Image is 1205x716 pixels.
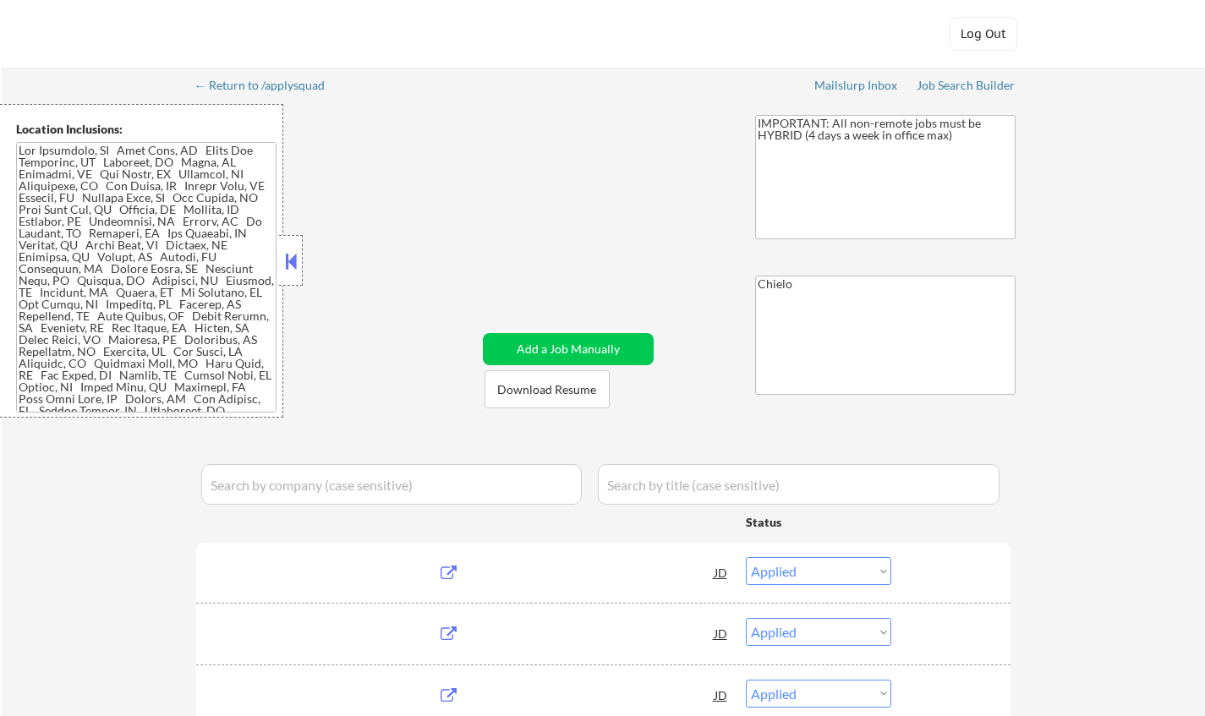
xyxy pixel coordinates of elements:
a: Mailslurp Inbox [814,79,899,96]
input: Search by company (case sensitive) [201,464,582,505]
a: Job Search Builder [917,79,1016,96]
div: Mailslurp Inbox [814,79,899,91]
a: ← Return to /applysquad [194,79,341,96]
button: Download Resume [485,370,610,408]
div: Job Search Builder [917,79,1016,91]
div: Location Inclusions: [16,121,277,138]
div: JD [713,557,730,588]
div: JD [713,680,730,710]
div: JD [713,618,730,648]
input: Search by title (case sensitive) [598,464,1000,505]
button: Log Out [950,17,1017,51]
div: Status [746,506,891,537]
button: Add a Job Manually [483,333,654,365]
div: ← Return to /applysquad [194,79,341,91]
